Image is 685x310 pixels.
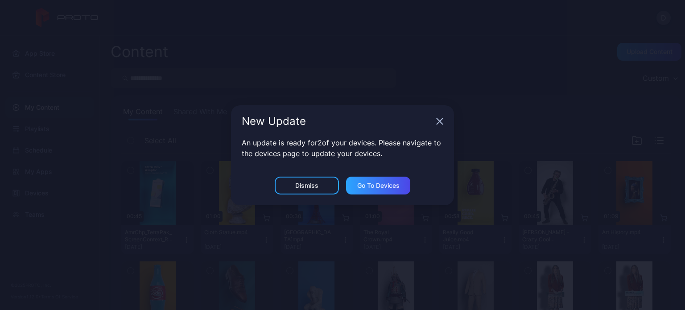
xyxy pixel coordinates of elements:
[295,182,318,189] div: Dismiss
[242,137,443,159] p: An update is ready for 2 of your devices. Please navigate to the devices page to update your devi...
[346,177,410,194] button: Go to devices
[275,177,339,194] button: Dismiss
[242,116,433,127] div: New Update
[357,182,400,189] div: Go to devices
